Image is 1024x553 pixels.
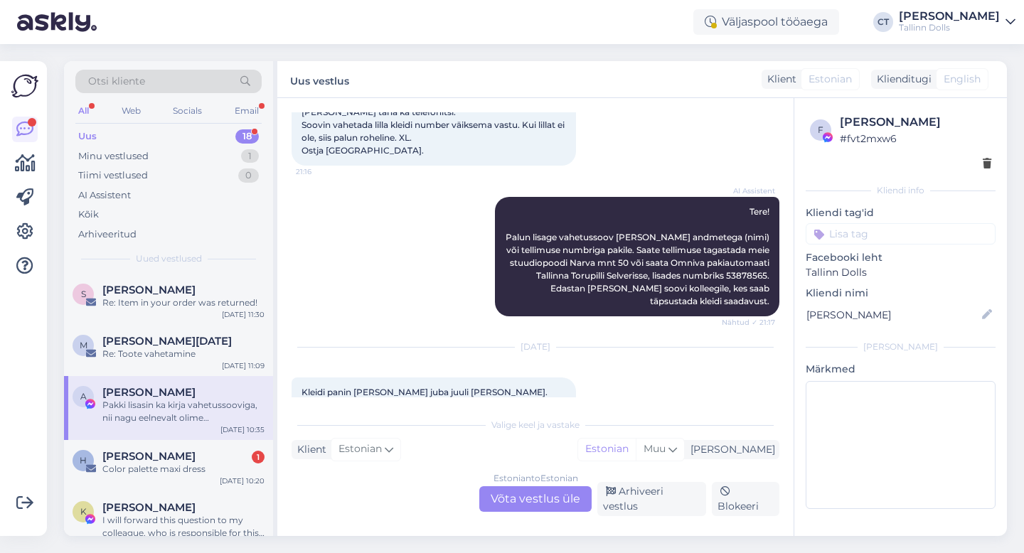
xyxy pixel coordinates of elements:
div: Estonian to Estonian [494,472,578,485]
div: Re: Item in your order was returned! [102,296,265,309]
p: Tallinn Dolls [806,265,996,280]
div: Klient [292,442,326,457]
div: [DATE] 10:20 [220,476,265,486]
span: Anu Kivisikk [102,386,196,399]
div: [DATE] 11:09 [222,360,265,371]
div: [DATE] [292,340,779,353]
div: All [75,102,92,120]
div: AI Assistent [78,188,131,203]
div: Minu vestlused [78,149,149,163]
div: [PERSON_NAME] [685,442,775,457]
span: Kristiina Vahter [102,501,196,514]
div: Email [232,102,262,120]
p: Kliendi nimi [806,286,996,301]
span: Nähtud ✓ 21:17 [722,317,775,328]
span: A [80,391,87,402]
span: AI Assistent [722,186,775,196]
input: Lisa nimi [806,307,979,323]
label: Uus vestlus [290,70,349,89]
div: Klienditugi [871,72,932,87]
span: Estonian [809,72,852,87]
div: Estonian [578,439,636,460]
span: Kleidi panin [PERSON_NAME] juba juuli [PERSON_NAME]. Kahjuks on Teie poolt tänaseni vaikus. [302,387,550,410]
div: Color palette maxi dress [102,463,265,476]
div: Kliendi info [806,184,996,197]
div: [DATE] 10:35 [220,424,265,435]
span: H [80,455,87,466]
span: Maarja Raja [102,335,232,348]
a: [PERSON_NAME]Tallinn Dolls [899,11,1015,33]
div: Blokeeri [712,482,779,516]
div: Web [119,102,144,120]
span: Otsi kliente [88,74,145,89]
div: [PERSON_NAME] [899,11,1000,22]
span: S [81,289,86,299]
div: Socials [170,102,205,120]
div: Pakki lisasin ka kirja vahetussooviga, nii nagu eelnevalt olime [PERSON_NAME] kokku leppinud. [102,399,265,424]
p: Facebooki leht [806,250,996,265]
span: Silja Avastu [102,284,196,296]
div: CT [873,12,893,32]
div: Väljaspool tööaega [693,9,839,35]
div: Võta vestlus üle [479,486,592,512]
div: Tallinn Dolls [899,22,1000,33]
p: Kliendi tag'id [806,205,996,220]
span: Uued vestlused [136,252,202,265]
div: I will forward this question to my colleague, who is responsible for this. The reply will be here... [102,514,265,539]
div: Arhiveeri vestlus [597,482,706,516]
span: Estonian [338,441,382,457]
span: 21:16 [296,166,349,177]
span: English [944,72,981,87]
div: Tiimi vestlused [78,168,148,183]
input: Lisa tag [806,223,996,245]
span: M [80,340,87,350]
div: Uus [78,129,97,144]
p: Märkmed [806,362,996,377]
span: Muu [644,442,666,455]
div: Valige keel ja vastake [292,419,779,431]
div: 18 [235,129,259,144]
img: Askly Logo [11,73,38,100]
div: # fvt2mxw6 [840,131,991,146]
div: 1 [252,451,265,463]
div: [PERSON_NAME] [806,340,996,353]
div: Kõik [78,208,99,222]
span: Helina Kadak [102,450,196,463]
div: Arhiveeritud [78,227,137,242]
div: Klient [762,72,796,87]
span: f [818,124,823,135]
div: [DATE] 11:30 [222,309,265,320]
div: Re: Toote vahetamine [102,348,265,360]
div: [PERSON_NAME] [840,114,991,131]
div: 0 [238,168,259,183]
span: K [80,506,87,517]
div: 1 [241,149,259,163]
